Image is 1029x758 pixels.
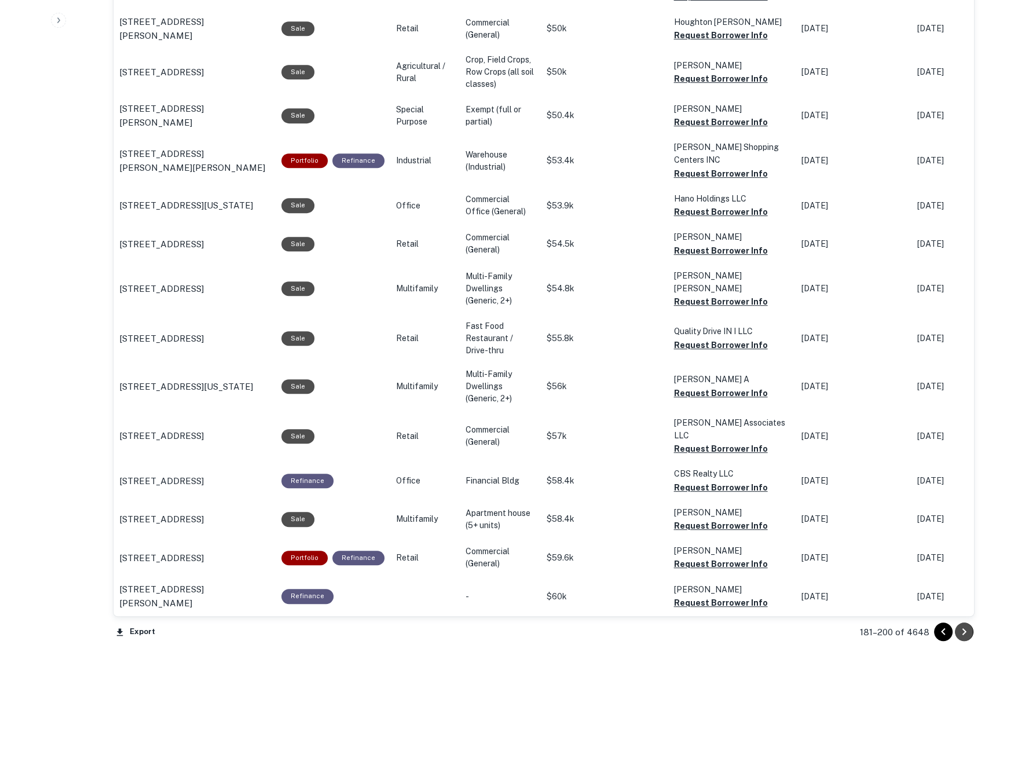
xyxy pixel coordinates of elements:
[860,625,929,639] p: 181–200 of 4648
[801,23,906,35] p: [DATE]
[119,199,270,213] a: [STREET_ADDRESS][US_STATE]
[396,23,454,35] p: Retail
[547,238,662,250] p: $54.5k
[547,332,662,345] p: $55.8k
[801,430,906,442] p: [DATE]
[396,475,454,487] p: Office
[466,320,535,357] p: Fast Food Restaurant / Drive-thru
[281,237,314,251] div: Sale
[674,338,768,352] button: Request Borrower Info
[119,583,270,610] a: [STREET_ADDRESS][PERSON_NAME]
[674,192,790,205] p: Hano Holdings LLC
[917,552,1021,564] p: [DATE]
[466,17,535,41] p: Commercial (General)
[396,552,454,564] p: Retail
[674,519,768,533] button: Request Borrower Info
[674,544,790,557] p: [PERSON_NAME]
[917,66,1021,78] p: [DATE]
[281,281,314,296] div: Sale
[466,104,535,128] p: Exempt (full or partial)
[119,15,270,42] a: [STREET_ADDRESS][PERSON_NAME]
[801,283,906,295] p: [DATE]
[119,147,270,174] a: [STREET_ADDRESS][PERSON_NAME][PERSON_NAME]
[466,507,535,532] p: Apartment house (5+ units)
[466,545,535,570] p: Commercial (General)
[396,200,454,212] p: Office
[801,591,906,603] p: [DATE]
[674,373,790,386] p: [PERSON_NAME] A
[119,429,270,443] a: [STREET_ADDRESS]
[917,238,1021,250] p: [DATE]
[801,109,906,122] p: [DATE]
[466,193,535,218] p: Commercial Office (General)
[281,21,314,36] div: Sale
[674,59,790,72] p: [PERSON_NAME]
[466,368,535,405] p: Multi-Family Dwellings (Generic, 2+)
[674,325,790,338] p: Quality Drive IN I LLC
[674,442,768,456] button: Request Borrower Info
[547,380,662,393] p: $56k
[917,475,1021,487] p: [DATE]
[396,60,454,85] p: Agricultural / Rural
[119,474,270,488] a: [STREET_ADDRESS]
[934,622,953,641] button: Go to previous page
[917,430,1021,442] p: [DATE]
[119,65,270,79] a: [STREET_ADDRESS]
[466,54,535,90] p: Crop, Field Crops, Row Crops (all soil classes)
[674,28,768,42] button: Request Borrower Info
[955,622,973,641] button: Go to next page
[119,237,270,251] a: [STREET_ADDRESS]
[547,109,662,122] p: $50.4k
[281,331,314,346] div: Sale
[801,66,906,78] p: [DATE]
[119,551,204,565] p: [STREET_ADDRESS]
[674,230,790,243] p: [PERSON_NAME]
[119,332,204,346] p: [STREET_ADDRESS]
[674,557,768,571] button: Request Borrower Info
[674,141,790,166] p: [PERSON_NAME] Shopping Centers INC
[917,283,1021,295] p: [DATE]
[396,104,454,128] p: Special Purpose
[119,380,270,394] a: [STREET_ADDRESS][US_STATE]
[674,102,790,115] p: [PERSON_NAME]
[917,332,1021,345] p: [DATE]
[674,295,768,309] button: Request Borrower Info
[674,481,768,495] button: Request Borrower Info
[917,109,1021,122] p: [DATE]
[917,23,1021,35] p: [DATE]
[119,332,270,346] a: [STREET_ADDRESS]
[119,282,204,296] p: [STREET_ADDRESS]
[281,474,334,488] div: This loan purpose was for refinancing
[119,380,253,394] p: [STREET_ADDRESS][US_STATE]
[281,198,314,213] div: Sale
[547,552,662,564] p: $59.6k
[674,72,768,86] button: Request Borrower Info
[674,205,768,219] button: Request Borrower Info
[119,237,204,251] p: [STREET_ADDRESS]
[396,283,454,295] p: Multifamily
[119,65,204,79] p: [STREET_ADDRESS]
[547,66,662,78] p: $50k
[281,512,314,526] div: Sale
[281,108,314,123] div: Sale
[674,596,768,610] button: Request Borrower Info
[801,552,906,564] p: [DATE]
[113,624,158,641] button: Export
[396,155,454,167] p: Industrial
[547,23,662,35] p: $50k
[674,583,790,596] p: [PERSON_NAME]
[674,115,768,129] button: Request Borrower Info
[396,430,454,442] p: Retail
[917,591,1021,603] p: [DATE]
[917,155,1021,167] p: [DATE]
[547,591,662,603] p: $60k
[281,65,314,79] div: Sale
[466,475,535,487] p: Financial Bldg
[801,155,906,167] p: [DATE]
[119,199,253,213] p: [STREET_ADDRESS][US_STATE]
[119,429,204,443] p: [STREET_ADDRESS]
[281,589,334,603] div: This loan purpose was for refinancing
